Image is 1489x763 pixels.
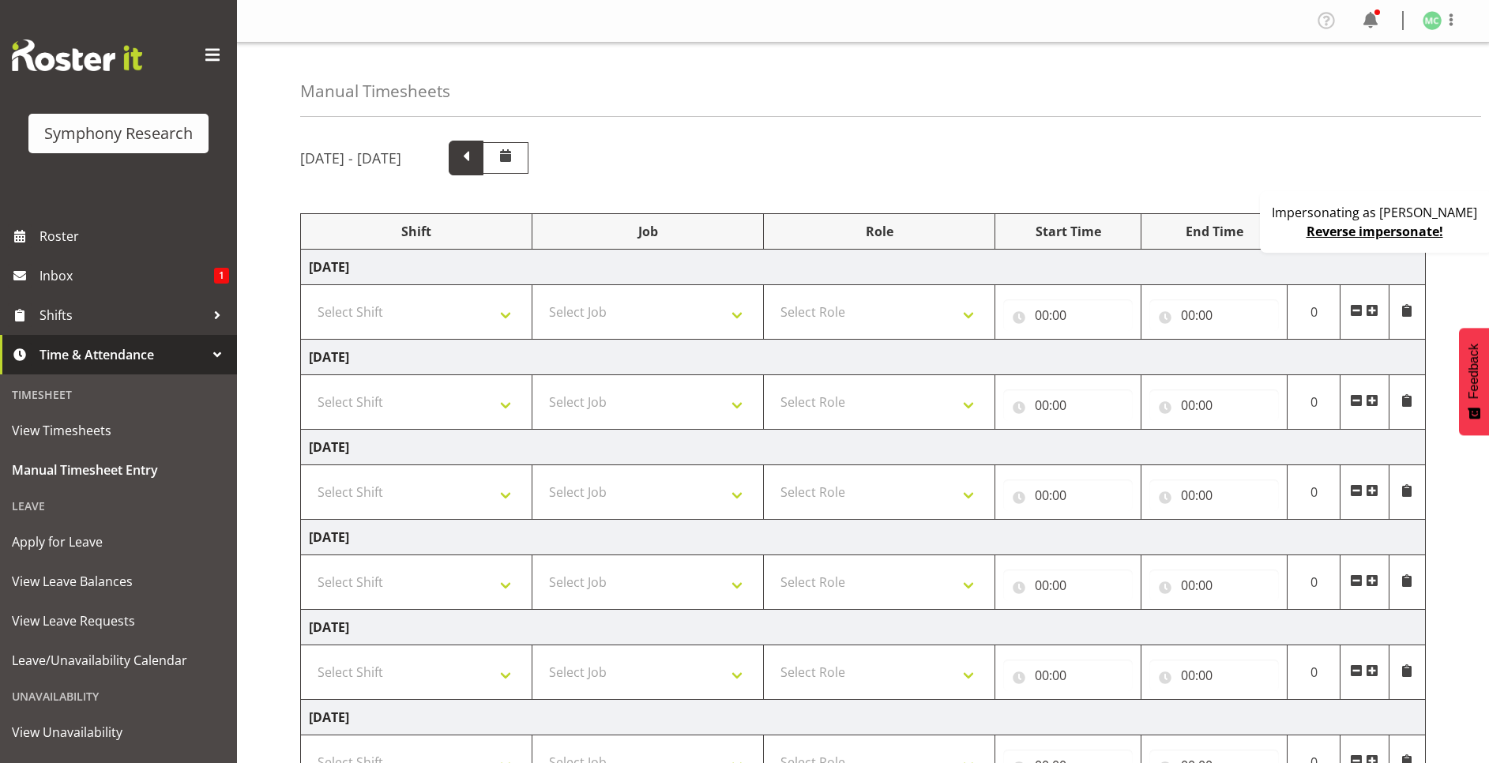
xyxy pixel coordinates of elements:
[4,601,233,641] a: View Leave Requests
[4,450,233,490] a: Manual Timesheet Entry
[1467,344,1481,399] span: Feedback
[1003,389,1133,421] input: Click to select...
[1288,285,1340,340] td: 0
[4,490,233,522] div: Leave
[4,411,233,450] a: View Timesheets
[1288,555,1340,610] td: 0
[1149,222,1279,241] div: End Time
[309,222,524,241] div: Shift
[214,268,229,284] span: 1
[1149,569,1279,601] input: Click to select...
[1423,11,1442,30] img: matthew-coleman1906.jpg
[1307,223,1443,240] a: Reverse impersonate!
[1149,389,1279,421] input: Click to select...
[12,458,225,482] span: Manual Timesheet Entry
[4,378,233,411] div: Timesheet
[1149,299,1279,331] input: Click to select...
[4,562,233,601] a: View Leave Balances
[4,712,233,752] a: View Unavailability
[39,224,229,248] span: Roster
[1003,299,1133,331] input: Click to select...
[301,430,1426,465] td: [DATE]
[12,648,225,672] span: Leave/Unavailability Calendar
[301,250,1426,285] td: [DATE]
[1149,479,1279,511] input: Click to select...
[1003,479,1133,511] input: Click to select...
[12,720,225,744] span: View Unavailability
[1003,660,1133,691] input: Click to select...
[4,522,233,562] a: Apply for Leave
[772,222,987,241] div: Role
[1459,328,1489,435] button: Feedback - Show survey
[540,222,755,241] div: Job
[1288,375,1340,430] td: 0
[1288,465,1340,520] td: 0
[4,641,233,680] a: Leave/Unavailability Calendar
[12,39,142,71] img: Rosterit website logo
[1288,645,1340,700] td: 0
[301,700,1426,735] td: [DATE]
[300,149,401,167] h5: [DATE] - [DATE]
[1149,660,1279,691] input: Click to select...
[44,122,193,145] div: Symphony Research
[1003,569,1133,601] input: Click to select...
[300,82,450,100] h4: Manual Timesheets
[12,569,225,593] span: View Leave Balances
[1003,222,1133,241] div: Start Time
[12,609,225,633] span: View Leave Requests
[12,419,225,442] span: View Timesheets
[301,340,1426,375] td: [DATE]
[39,264,214,288] span: Inbox
[39,303,205,327] span: Shifts
[301,520,1426,555] td: [DATE]
[39,343,205,366] span: Time & Attendance
[1272,203,1477,222] p: Impersonating as [PERSON_NAME]
[4,680,233,712] div: Unavailability
[12,530,225,554] span: Apply for Leave
[301,610,1426,645] td: [DATE]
